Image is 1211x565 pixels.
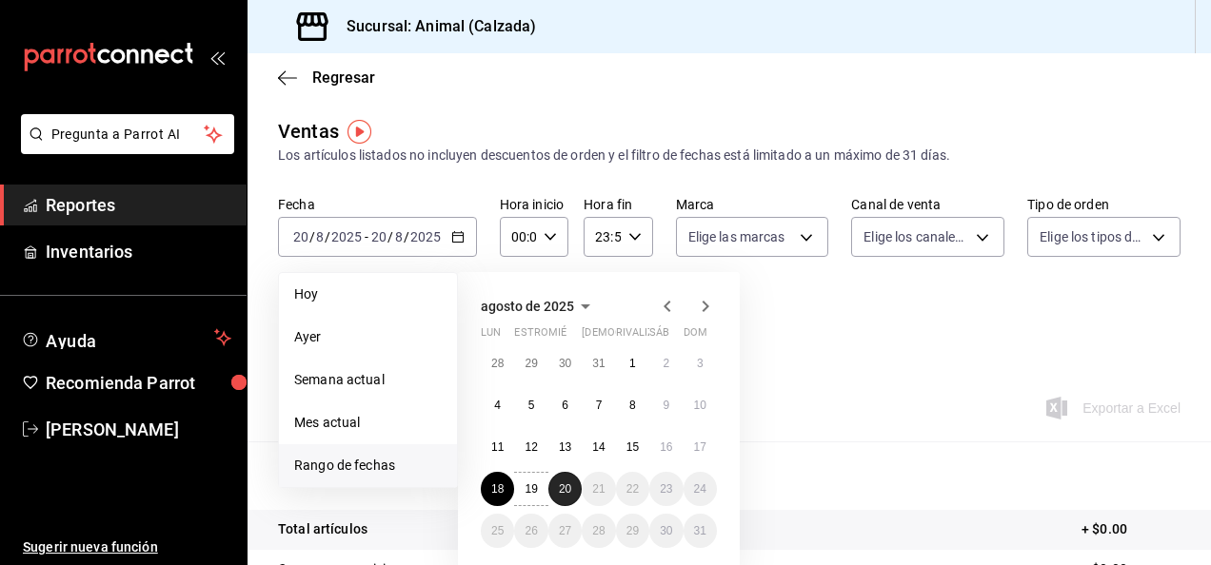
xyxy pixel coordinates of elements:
button: 24 de agosto de 2025 [684,472,717,506]
abbr: martes [514,326,574,346]
button: 20 de agosto de 2025 [548,472,582,506]
button: 19 de agosto de 2025 [514,472,547,506]
abbr: 2 de agosto de 2025 [663,357,669,370]
button: 6 de agosto de 2025 [548,388,582,422]
button: 5 de agosto de 2025 [514,388,547,422]
abbr: viernes [616,326,668,346]
input: ---- [409,229,442,244]
button: Regresar [278,68,375,87]
abbr: 20 de agosto de 2025 [559,482,571,496]
button: Pregunta a Parrot AI [21,114,234,154]
abbr: 5 de agosto de 2025 [528,399,535,412]
button: 21 de agosto de 2025 [582,472,615,506]
abbr: 31 de agosto de 2025 [694,524,706,537]
span: Elige las marcas [688,227,785,246]
label: Canal de venta [851,198,1004,211]
span: Elige los tipos de orden [1040,227,1145,246]
abbr: 13 de agosto de 2025 [559,440,571,454]
label: Hora inicio [500,198,568,211]
button: 4 de agosto de 2025 [481,388,514,422]
abbr: 6 de agosto de 2025 [562,399,568,412]
font: Recomienda Parrot [46,373,195,393]
abbr: 25 de agosto de 2025 [491,524,504,537]
img: Marcador de información sobre herramientas [347,120,371,144]
font: [PERSON_NAME] [46,419,179,439]
button: 16 de agosto de 2025 [649,430,683,464]
button: 8 de agosto de 2025 [616,388,649,422]
button: 31 de julio de 2025 [582,346,615,380]
button: open_drawer_menu [209,49,225,65]
span: agosto de 2025 [481,299,574,314]
button: 2 de agosto de 2025 [649,346,683,380]
abbr: 17 de agosto de 2025 [694,440,706,454]
button: 15 de agosto de 2025 [616,430,649,464]
label: Fecha [278,198,477,211]
button: agosto de 2025 [481,295,597,318]
abbr: 10 de agosto de 2025 [694,399,706,412]
span: Ayer [294,327,442,347]
abbr: 14 de agosto de 2025 [592,440,605,454]
label: Marca [676,198,829,211]
label: Hora fin [584,198,652,211]
span: Regresar [312,68,375,87]
span: Rango de fechas [294,456,442,476]
input: ---- [330,229,363,244]
button: 23 de agosto de 2025 [649,472,683,506]
span: Mes actual [294,413,442,433]
font: Sugerir nueva función [23,539,158,555]
button: 10 de agosto de 2025 [684,388,717,422]
abbr: 22 de agosto de 2025 [626,482,639,496]
input: -- [292,229,309,244]
a: Pregunta a Parrot AI [13,138,234,158]
button: 28 de agosto de 2025 [582,514,615,548]
h3: Sucursal: Animal (Calzada) [331,15,536,38]
button: 14 de agosto de 2025 [582,430,615,464]
abbr: 29 de julio de 2025 [525,357,537,370]
abbr: 21 de agosto de 2025 [592,482,605,496]
abbr: 19 de agosto de 2025 [525,482,537,496]
button: 30 de agosto de 2025 [649,514,683,548]
button: 13 de agosto de 2025 [548,430,582,464]
button: 29 de julio de 2025 [514,346,547,380]
button: 27 de agosto de 2025 [548,514,582,548]
abbr: 28 de julio de 2025 [491,357,504,370]
abbr: 26 de agosto de 2025 [525,524,537,537]
button: 11 de agosto de 2025 [481,430,514,464]
span: Semana actual [294,370,442,390]
abbr: 9 de agosto de 2025 [663,399,669,412]
button: 28 de julio de 2025 [481,346,514,380]
span: / [309,229,315,244]
span: / [325,229,330,244]
button: 7 de agosto de 2025 [582,388,615,422]
input: -- [370,229,387,244]
button: 1 de agosto de 2025 [616,346,649,380]
abbr: jueves [582,326,694,346]
abbr: 3 de agosto de 2025 [697,357,704,370]
abbr: 31 de julio de 2025 [592,357,605,370]
input: -- [315,229,325,244]
button: 22 de agosto de 2025 [616,472,649,506]
button: 26 de agosto de 2025 [514,514,547,548]
font: Inventarios [46,242,132,262]
abbr: 15 de agosto de 2025 [626,440,639,454]
label: Tipo de orden [1027,198,1181,211]
abbr: 8 de agosto de 2025 [629,399,636,412]
div: Ventas [278,117,339,146]
button: 31 de agosto de 2025 [684,514,717,548]
abbr: 1 de agosto de 2025 [629,357,636,370]
abbr: 4 de agosto de 2025 [494,399,501,412]
abbr: 30 de julio de 2025 [559,357,571,370]
abbr: sábado [649,326,669,346]
font: Reportes [46,195,115,215]
abbr: 11 de agosto de 2025 [491,440,504,454]
abbr: 27 de agosto de 2025 [559,524,571,537]
button: 17 de agosto de 2025 [684,430,717,464]
p: Total artículos [278,519,367,539]
button: 9 de agosto de 2025 [649,388,683,422]
abbr: 12 de agosto de 2025 [525,440,537,454]
span: Ayuda [46,326,207,349]
abbr: miércoles [548,326,566,346]
span: Pregunta a Parrot AI [51,125,205,145]
abbr: 28 de agosto de 2025 [592,524,605,537]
